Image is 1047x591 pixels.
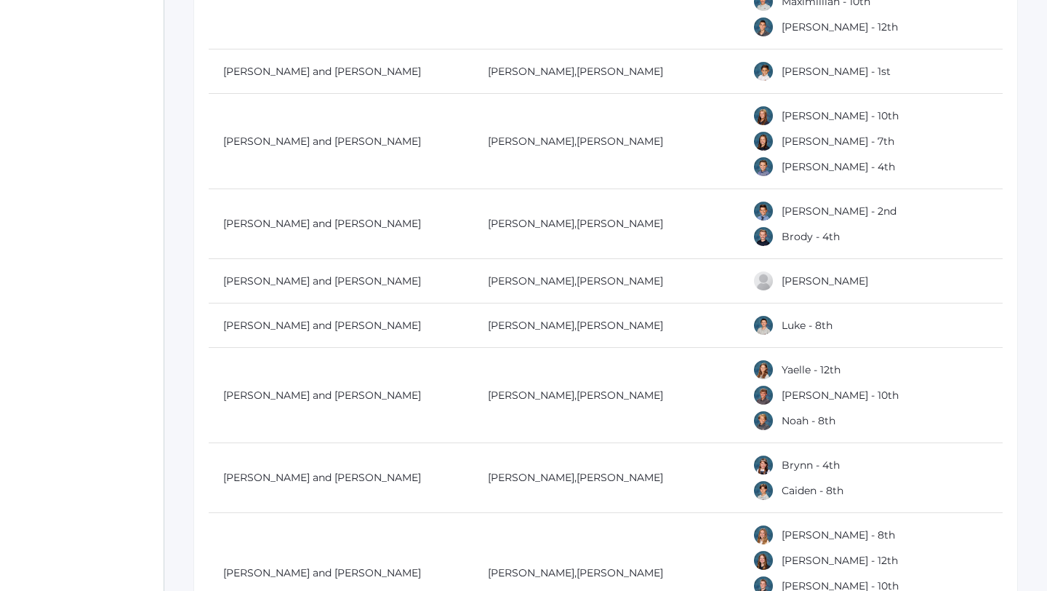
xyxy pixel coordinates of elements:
[473,94,738,189] td: ,
[473,259,738,304] td: ,
[782,20,898,33] a: [PERSON_NAME] - 12th
[753,16,774,38] div: Theodore Benson
[223,471,421,484] a: [PERSON_NAME] and [PERSON_NAME]
[223,389,421,402] a: [PERSON_NAME] and [PERSON_NAME]
[223,319,421,332] a: [PERSON_NAME] and [PERSON_NAME]
[488,135,574,148] a: [PERSON_NAME]
[782,484,843,497] a: Caiden - 8th
[223,566,421,579] a: [PERSON_NAME] and [PERSON_NAME]
[473,189,738,259] td: ,
[577,274,663,287] a: [PERSON_NAME]
[577,135,663,148] a: [PERSON_NAME]
[488,274,574,287] a: [PERSON_NAME]
[473,304,738,348] td: ,
[782,459,840,472] a: Brynn - 4th
[223,217,421,230] a: [PERSON_NAME] and [PERSON_NAME]
[753,105,774,127] div: Ella Bernardi
[577,471,663,484] a: [PERSON_NAME]
[473,443,738,513] td: ,
[473,49,738,94] td: ,
[753,60,774,82] div: Owen Bernardez
[577,217,663,230] a: [PERSON_NAME]
[753,454,774,476] div: Brynn Boyer
[782,205,896,218] a: [PERSON_NAME] - 2nd
[577,319,663,332] a: [PERSON_NAME]
[223,274,421,287] a: [PERSON_NAME] and [PERSON_NAME]
[782,319,833,332] a: Luke - 8th
[753,200,774,222] div: Curran Bigley
[753,524,774,546] div: Tatum Bradley
[488,217,574,230] a: [PERSON_NAME]
[753,410,774,432] div: Noah Boucher
[223,65,421,78] a: [PERSON_NAME] and [PERSON_NAME]
[782,135,894,148] a: [PERSON_NAME] - 7th
[577,389,663,402] a: [PERSON_NAME]
[782,363,841,376] a: Yaelle - 12th
[753,226,774,247] div: Brody Bigley
[782,554,898,567] a: [PERSON_NAME] - 12th
[782,389,899,402] a: [PERSON_NAME] - 10th
[488,389,574,402] a: [PERSON_NAME]
[782,160,895,173] a: [PERSON_NAME] - 4th
[577,65,663,78] a: [PERSON_NAME]
[753,156,774,178] div: James Bernardi
[753,130,774,152] div: Annelise Bernardi
[488,566,574,579] a: [PERSON_NAME]
[782,109,899,122] a: [PERSON_NAME] - 10th
[488,65,574,78] a: [PERSON_NAME]
[782,414,835,427] a: Noah - 8th
[488,471,574,484] a: [PERSON_NAME]
[782,274,868,287] a: [PERSON_NAME]
[753,314,774,336] div: Luke Whitney
[753,270,774,292] div: Lee Blasman
[753,359,774,381] div: Yaelle Boucher
[753,384,774,406] div: Elias Boucher
[782,528,895,542] a: [PERSON_NAME] - 8th
[473,348,738,443] td: ,
[753,550,774,571] div: Noelle Bradley
[577,566,663,579] a: [PERSON_NAME]
[782,65,891,78] a: [PERSON_NAME] - 1st
[782,230,840,243] a: Brody - 4th
[753,480,774,501] div: Caiden Boyer
[223,135,421,148] a: [PERSON_NAME] and [PERSON_NAME]
[488,319,574,332] a: [PERSON_NAME]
